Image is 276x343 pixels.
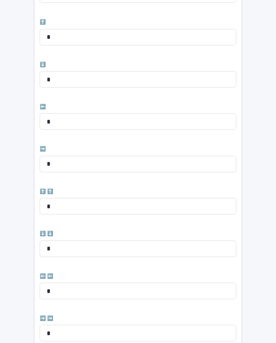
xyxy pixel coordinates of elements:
span: ⬅️ ⬅️ [40,274,53,279]
span: ⬇️ ⬇️ [40,231,53,236]
span: ⬆️ ⬆️ [40,189,53,194]
span: ⬇️ [40,62,46,67]
span: ➡️ [40,147,46,152]
span: ⬅️ [40,105,46,110]
span: ➡️ ➡️ [40,316,53,321]
span: ⬆️ [40,20,46,25]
